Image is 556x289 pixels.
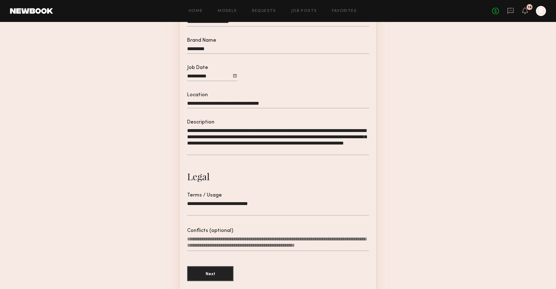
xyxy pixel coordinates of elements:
h2: Legal [187,170,369,183]
a: Models [218,9,237,13]
input: Location [187,101,369,108]
div: Brand Name [187,38,369,43]
div: Terms / Usage [187,193,369,198]
textarea: Conflicts (optional) [187,236,369,251]
textarea: Terms / Usage [187,201,369,216]
button: Next [187,266,233,281]
div: Location [187,92,369,98]
div: 18 [528,6,532,9]
div: Description [187,120,369,125]
input: Brand Name [187,46,369,54]
a: Favorites [332,9,357,13]
textarea: Description [187,128,369,155]
a: Requests [252,9,276,13]
a: Home [189,9,203,13]
div: Job Date [187,65,237,71]
a: R [536,6,546,16]
a: Job Posts [291,9,317,13]
div: Conflicts (optional) [187,228,369,234]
